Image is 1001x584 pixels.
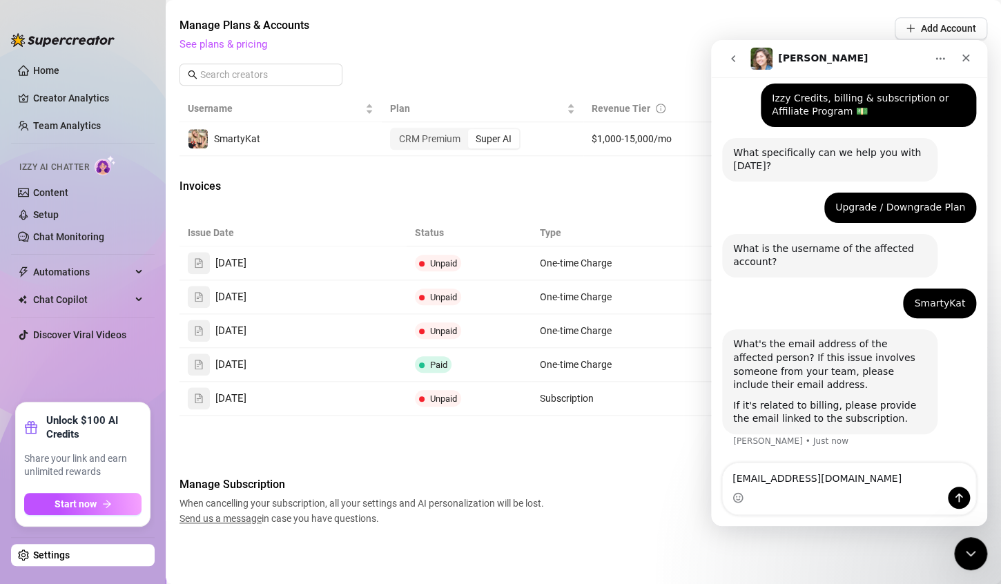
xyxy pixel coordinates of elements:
button: Start nowarrow-right [24,493,142,515]
span: Invoices [179,178,411,195]
a: Discover Viral Videos [33,329,126,340]
th: Breakdown [683,220,806,246]
button: Add Account [895,17,987,39]
span: thunderbolt [18,266,29,278]
span: [DATE] [215,357,246,373]
span: Unpaid [430,393,457,404]
span: Share your link and earn unlimited rewards [24,452,142,479]
span: Manage Subscription [179,476,548,493]
span: arrow-right [102,499,112,509]
img: SmartyKat [188,129,208,148]
span: Revenue Tier [592,103,650,114]
iframe: Intercom live chat [711,40,987,526]
a: Content [33,187,68,198]
span: [DATE] [215,255,246,272]
a: Home [33,65,59,76]
span: Start now [55,498,97,509]
img: logo-BBDzfeDw.svg [11,33,115,47]
span: [DATE] [215,323,246,340]
th: Username [179,95,382,122]
span: file-text [194,360,204,369]
strong: Unlock $100 AI Credits [46,413,142,441]
span: Username [188,101,362,116]
span: search [188,70,197,79]
a: Setup [33,209,59,220]
span: file-text [194,258,204,268]
a: Chat Monitoring [33,231,104,242]
span: Manage Plans & Accounts [179,17,801,34]
td: $1,000-15,000/mo [583,122,705,156]
span: Add Account [921,23,976,34]
span: file-text [194,393,204,403]
span: One-time Charge [540,325,612,336]
img: AI Chatter [95,155,116,175]
span: SmartyKat [214,133,260,144]
span: [DATE] [215,391,246,407]
span: file-text [194,292,204,302]
th: Type [532,220,683,246]
span: Subscription [540,393,594,404]
span: Unpaid [430,292,457,302]
iframe: Intercom live chat [954,537,987,570]
span: Send us a message [179,513,262,524]
span: [DATE] [215,289,246,306]
span: info-circle [656,104,665,113]
span: Unpaid [430,258,457,269]
span: When cancelling your subscription, all your settings and AI personalization will be lost. in case... [179,496,548,526]
a: Creator Analytics [33,87,144,109]
a: Team Analytics [33,120,101,131]
input: Search creators [200,67,323,82]
th: Plan [382,95,584,122]
span: plus [906,23,915,33]
span: One-time Charge [540,359,612,370]
span: Chat Copilot [33,289,131,311]
span: Izzy AI Chatter [19,161,89,174]
img: Chat Copilot [18,295,27,304]
div: Super AI [468,129,519,148]
div: segmented control [390,128,521,150]
span: Plan [390,101,565,116]
th: AI Messages [705,95,866,122]
th: Status [407,220,532,246]
span: file-text [194,326,204,335]
th: Issue Date [179,220,407,246]
a: Settings [33,549,70,561]
span: One-time Charge [540,291,612,302]
span: Unpaid [430,326,457,336]
span: Automations [33,261,131,283]
a: See plans & pricing [179,38,267,50]
div: CRM Premium [391,129,468,148]
span: One-time Charge [540,257,612,269]
span: Paid [430,360,447,370]
span: gift [24,420,38,434]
